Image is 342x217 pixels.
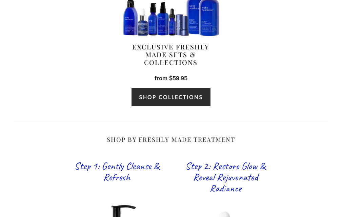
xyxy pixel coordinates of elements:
h4: Exclusive Freshly Made Sets & Collections [132,42,212,67]
a: Step 1: Gently Cleanse & Refresh [74,159,159,183]
a: SHOP COLLECTIONS [131,87,211,107]
strong: from $59.95 [155,74,187,82]
span: Shop by Freshly Made Treatment [107,135,235,144]
a: Step 2: Restore Glow & Reveal Rejuvenated Radiance [185,159,265,195]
